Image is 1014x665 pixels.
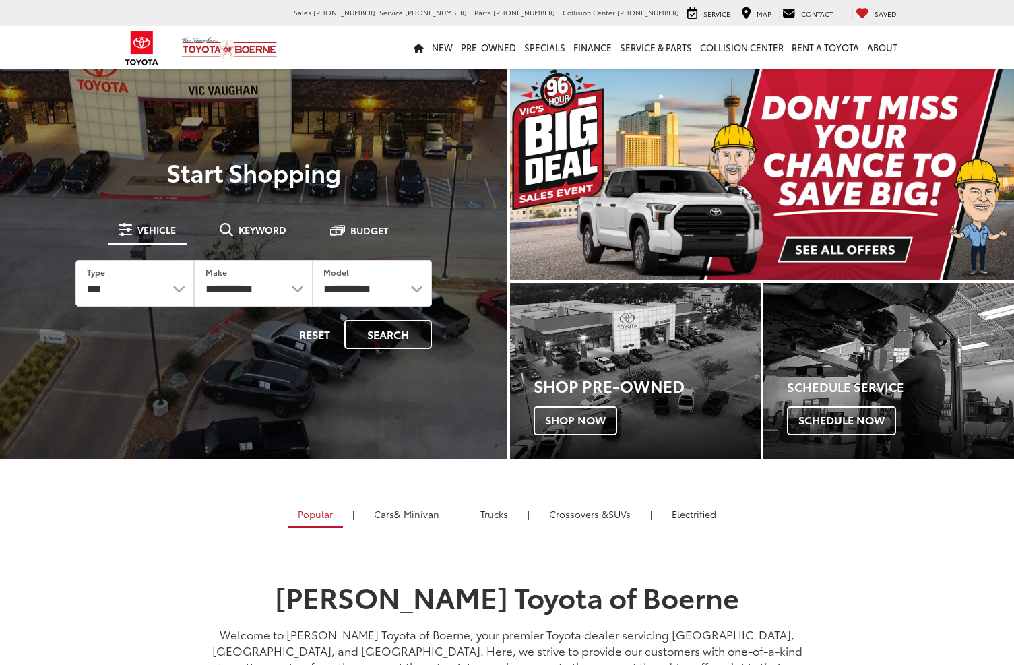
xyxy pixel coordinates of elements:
[763,283,1014,459] a: Schedule Service Schedule Now
[757,9,771,19] span: Map
[788,26,863,69] a: Rent a Toyota
[455,507,464,521] li: |
[474,7,491,18] span: Parts
[703,9,730,19] span: Service
[350,226,389,235] span: Budget
[875,9,897,19] span: Saved
[117,26,167,70] img: Toyota
[349,507,358,521] li: |
[763,283,1014,459] div: Toyota
[617,7,679,18] span: [PHONE_NUMBER]
[194,581,821,612] h1: [PERSON_NAME] Toyota of Boerne
[313,7,375,18] span: [PHONE_NUMBER]
[294,7,311,18] span: Sales
[493,7,555,18] span: [PHONE_NUMBER]
[428,26,457,69] a: New
[520,26,569,69] a: Specials
[510,283,761,459] div: Toyota
[323,266,349,278] label: Model
[801,9,833,19] span: Contact
[410,26,428,69] a: Home
[738,6,775,21] a: Map
[534,406,617,435] span: Shop Now
[563,7,615,18] span: Collision Center
[344,320,432,349] button: Search
[205,266,227,278] label: Make
[616,26,696,69] a: Service & Parts: Opens in a new tab
[364,503,449,526] a: Cars
[779,6,836,21] a: Contact
[787,406,896,435] span: Schedule Now
[239,225,286,234] span: Keyword
[662,503,726,526] a: Electrified
[524,507,533,521] li: |
[288,320,342,349] button: Reset
[787,381,1014,394] h4: Schedule Service
[549,507,608,521] span: Crossovers &
[288,503,343,528] a: Popular
[569,26,616,69] a: Finance
[457,26,520,69] a: Pre-Owned
[470,503,518,526] a: Trucks
[863,26,901,69] a: About
[647,507,656,521] li: |
[394,507,439,521] span: & Minivan
[510,283,761,459] a: Shop Pre-Owned Shop Now
[539,503,641,526] a: SUVs
[137,225,176,234] span: Vehicle
[405,7,467,18] span: [PHONE_NUMBER]
[684,6,734,21] a: Service
[181,36,278,60] img: Vic Vaughan Toyota of Boerne
[696,26,788,69] a: Collision Center
[379,7,403,18] span: Service
[852,6,900,21] a: My Saved Vehicles
[87,266,105,278] label: Type
[534,377,761,394] h3: Shop Pre-Owned
[57,158,451,185] p: Start Shopping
